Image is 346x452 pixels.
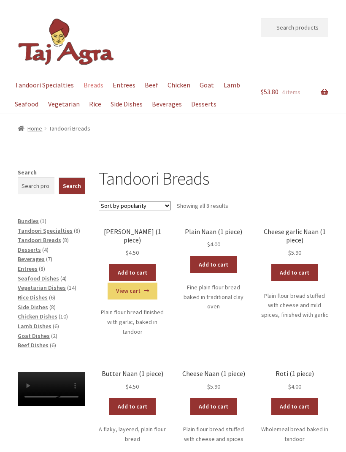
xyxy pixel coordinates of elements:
[187,95,221,114] a: Desserts
[196,76,218,95] a: Goat
[207,383,220,390] bdi: 5.90
[41,265,43,272] span: 8
[141,76,162,95] a: Beef
[180,370,247,378] h2: Cheese Naan (1 piece)
[18,76,247,114] nav: Primary Navigation
[271,264,318,281] a: Add to cart: “Cheese garlic Naan (1 piece)”
[53,332,56,340] span: 2
[108,283,157,300] a: View cart
[99,370,166,391] a: Butter Naan (1 piece) $4.50
[261,18,328,37] input: Search products…
[18,217,39,225] a: Bundles
[18,18,115,66] img: Dickson | Taj Agra Indian Restaurant
[42,124,49,133] span: /
[282,88,300,96] span: 4 items
[59,177,85,194] button: Search
[109,264,156,281] a: Add to cart: “Garlic Naan (1 piece)”
[51,341,54,349] span: 6
[48,255,51,263] span: 7
[18,303,48,311] a: Side Dishes
[180,370,247,391] a: Cheese Naan (1 piece) $5.90
[18,275,59,282] a: Seafood Dishes
[261,228,328,244] h2: Cheese garlic Naan (1 piece)
[207,240,210,248] span: $
[126,249,139,256] bdi: 4.50
[288,249,291,256] span: $
[99,201,171,210] select: Shop order
[18,332,50,340] a: Goat Dishes
[18,236,61,244] a: Tandoori Breads
[207,383,210,390] span: $
[261,425,328,444] p: Wholemeal bread baked in tandoor
[271,398,318,415] a: Add to cart: “Roti (1 piece)”
[18,124,328,133] nav: breadcrumbs
[18,125,43,132] a: Home
[109,398,156,415] a: Add to cart: “Butter Naan (1 piece)”
[126,383,139,390] bdi: 4.50
[18,177,55,194] input: Search products…
[99,425,166,444] p: A flaky, layered, plain flour bread
[288,383,291,390] span: $
[51,294,54,301] span: 6
[79,76,107,95] a: Breads
[18,284,66,291] a: Vegetarian Dishes
[180,228,247,236] h2: Plain Naan (1 piece)
[190,398,237,415] a: Add to cart: “Cheese Naan (1 piece)”
[18,255,45,263] a: Beverages
[42,217,45,225] span: 1
[69,284,75,291] span: 14
[180,425,247,444] p: Plain flour bread stuffed with cheese and spices
[11,76,78,95] a: Tandoori Specialties
[76,227,78,234] span: 8
[54,322,57,330] span: 6
[190,256,237,273] a: Add to cart: “Plain Naan (1 piece)”
[85,95,105,114] a: Rice
[288,383,301,390] bdi: 4.00
[18,294,48,301] a: Rice Dishes
[126,383,129,390] span: $
[148,95,186,114] a: Beverages
[99,228,166,244] h2: [PERSON_NAME] (1 piece)
[99,228,166,257] a: [PERSON_NAME] (1 piece) $4.50
[180,283,247,311] p: Fine plain flour bread baked in traditional clay oven
[106,95,146,114] a: Side Dishes
[18,265,38,272] a: Entrees
[18,227,73,234] a: Tandoori Specialties
[164,76,195,95] a: Chicken
[180,228,247,249] a: Plain Naan (1 piece) $4.00
[261,228,328,257] a: Cheese garlic Naan (1 piece) $5.90
[51,303,54,311] span: 8
[99,370,166,378] h2: Butter Naan (1 piece)
[11,95,43,114] a: Seafood
[219,76,244,95] a: Lamb
[177,199,228,212] p: Showing all 8 results
[18,341,49,349] a: Beef Dishes
[261,291,328,320] p: Plain flour bread stuffed with cheese and mild spices, finished with garlic
[261,370,328,378] h2: Roti (1 piece)
[18,169,37,176] label: Search
[261,370,328,391] a: Roti (1 piece) $4.00
[99,168,328,189] h1: Tandoori Breads
[261,87,264,96] span: $
[60,313,66,320] span: 10
[18,322,51,330] a: Lamb Dishes
[18,313,57,320] a: Chicken Dishes
[18,246,41,253] a: Desserts
[62,275,65,282] span: 4
[207,240,220,248] bdi: 4.00
[64,236,67,244] span: 8
[108,76,139,95] a: Entrees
